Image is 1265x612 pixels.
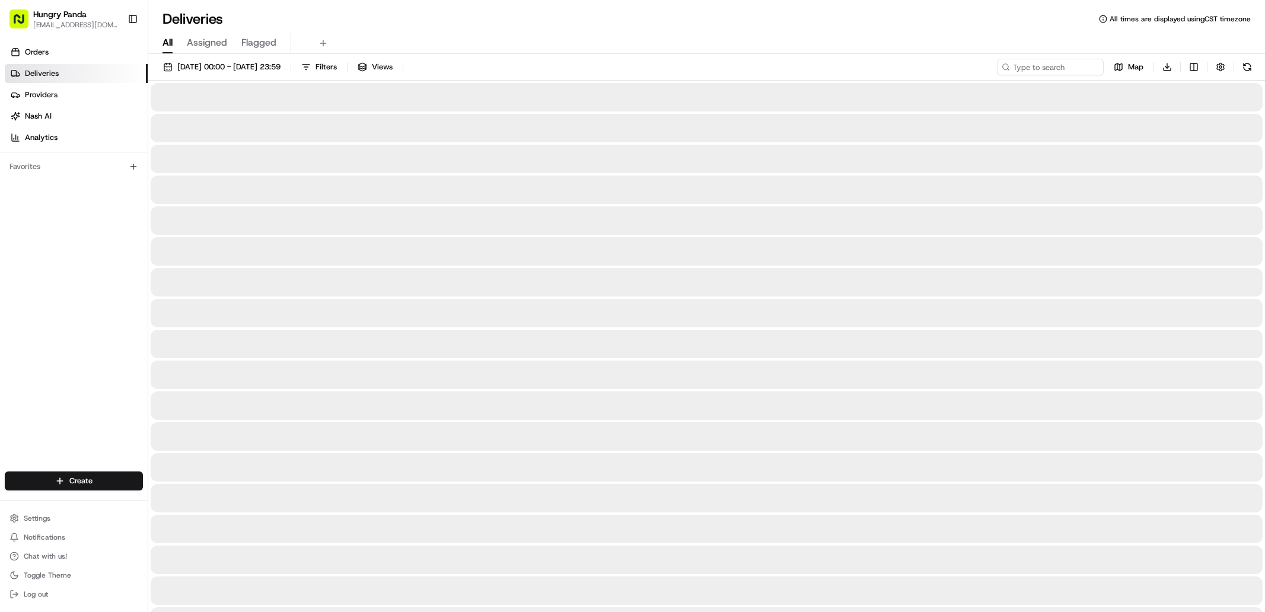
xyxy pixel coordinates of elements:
[25,132,58,143] span: Analytics
[33,8,87,20] button: Hungry Panda
[1239,59,1256,75] button: Refresh
[5,529,143,546] button: Notifications
[24,589,48,599] span: Log out
[24,552,67,561] span: Chat with us!
[1128,62,1143,72] span: Map
[241,36,276,50] span: Flagged
[352,59,398,75] button: Views
[5,471,143,490] button: Create
[69,476,93,486] span: Create
[187,36,227,50] span: Assigned
[25,90,58,100] span: Providers
[162,9,223,28] h1: Deliveries
[5,157,143,176] div: Favorites
[24,514,50,523] span: Settings
[296,59,342,75] button: Filters
[5,510,143,527] button: Settings
[158,59,286,75] button: [DATE] 00:00 - [DATE] 23:59
[5,85,148,104] a: Providers
[5,5,123,33] button: Hungry Panda[EMAIL_ADDRESS][DOMAIN_NAME]
[1110,14,1251,24] span: All times are displayed using CST timezone
[5,128,148,147] a: Analytics
[33,20,118,30] button: [EMAIL_ADDRESS][DOMAIN_NAME]
[25,68,59,79] span: Deliveries
[316,62,337,72] span: Filters
[25,111,52,122] span: Nash AI
[5,64,148,83] a: Deliveries
[5,567,143,584] button: Toggle Theme
[162,36,173,50] span: All
[1108,59,1149,75] button: Map
[5,548,143,565] button: Chat with us!
[5,43,148,62] a: Orders
[24,533,65,542] span: Notifications
[25,47,49,58] span: Orders
[177,62,281,72] span: [DATE] 00:00 - [DATE] 23:59
[24,570,71,580] span: Toggle Theme
[5,586,143,603] button: Log out
[997,59,1104,75] input: Type to search
[5,107,148,126] a: Nash AI
[372,62,393,72] span: Views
